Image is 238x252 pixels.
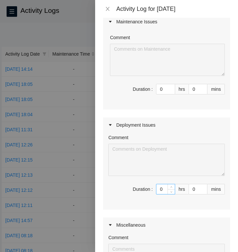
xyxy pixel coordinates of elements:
[108,144,225,176] textarea: Comment
[170,190,173,194] span: down
[103,217,230,233] div: Miscellaneous
[207,84,225,94] div: mins
[110,34,130,41] label: Comment
[200,84,207,89] span: Increase Value
[168,84,175,89] span: Increase Value
[103,14,230,29] div: Maintenance Issues
[200,189,207,194] span: Decrease Value
[170,185,173,189] span: up
[200,184,207,189] span: Increase Value
[202,190,206,194] span: down
[133,86,153,93] div: Duration :
[108,20,112,24] span: caret-right
[133,186,153,193] div: Duration :
[202,85,206,89] span: up
[108,234,128,241] label: Comment
[168,89,175,94] span: Decrease Value
[168,184,175,189] span: Increase Value
[175,84,189,94] div: hrs
[108,223,112,227] span: caret-right
[207,184,225,194] div: mins
[202,90,206,94] span: down
[175,184,189,194] div: hrs
[200,89,207,94] span: Decrease Value
[116,5,230,13] div: Activity Log for [DATE]
[108,123,112,127] span: caret-right
[170,90,173,94] span: down
[202,185,206,189] span: up
[108,134,128,141] label: Comment
[103,6,112,12] button: Close
[168,189,175,194] span: Decrease Value
[170,85,173,89] span: up
[110,44,225,76] textarea: Comment
[103,117,230,133] div: Deployment Issues
[105,6,110,12] span: close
